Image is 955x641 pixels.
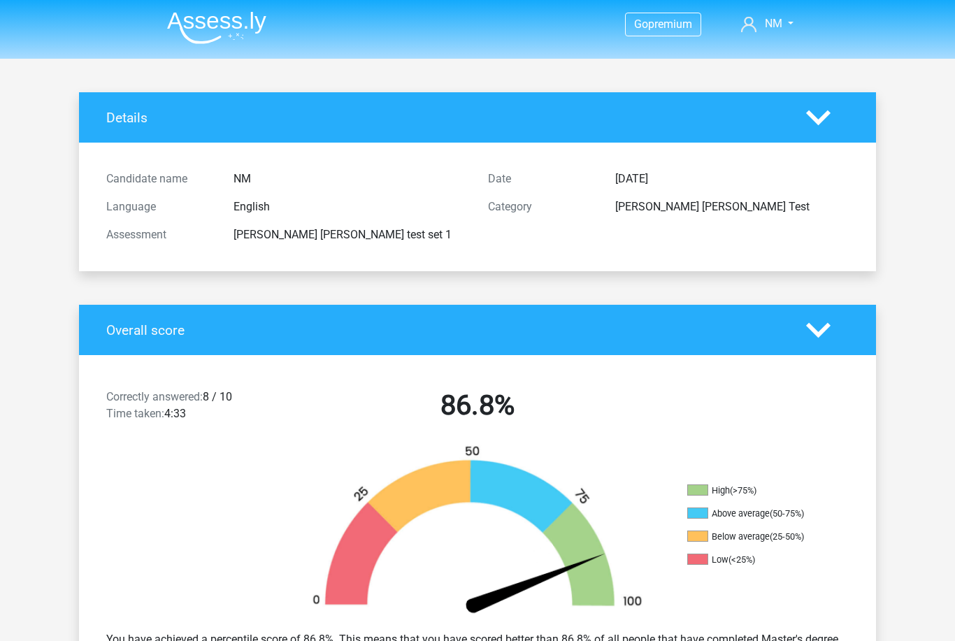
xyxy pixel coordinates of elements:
span: Go [634,17,648,31]
div: Category [477,199,605,215]
a: Gopremium [626,15,701,34]
li: High [687,484,827,497]
div: [PERSON_NAME] [PERSON_NAME] Test [605,199,859,215]
li: Above average [687,507,827,520]
img: 87.ad340e3c98c4.png [289,445,666,620]
span: Time taken: [106,407,164,420]
li: Below average [687,531,827,543]
div: (<25%) [728,554,755,565]
li: Low [687,554,827,566]
div: (50-75%) [770,508,804,519]
h4: Details [106,110,785,126]
h2: 86.8% [297,389,658,422]
div: Assessment [96,226,223,243]
img: Assessly [167,11,266,44]
div: [PERSON_NAME] [PERSON_NAME] test set 1 [223,226,477,243]
div: NM [223,171,477,187]
div: [DATE] [605,171,859,187]
a: NM [735,15,799,32]
div: Date [477,171,605,187]
span: NM [765,17,782,30]
div: (>75%) [730,485,756,496]
div: Language [96,199,223,215]
div: (25-50%) [770,531,804,542]
h4: Overall score [106,322,785,338]
span: Correctly answered: [106,390,203,403]
div: English [223,199,477,215]
div: Candidate name [96,171,223,187]
div: 8 / 10 4:33 [96,389,287,428]
span: premium [648,17,692,31]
